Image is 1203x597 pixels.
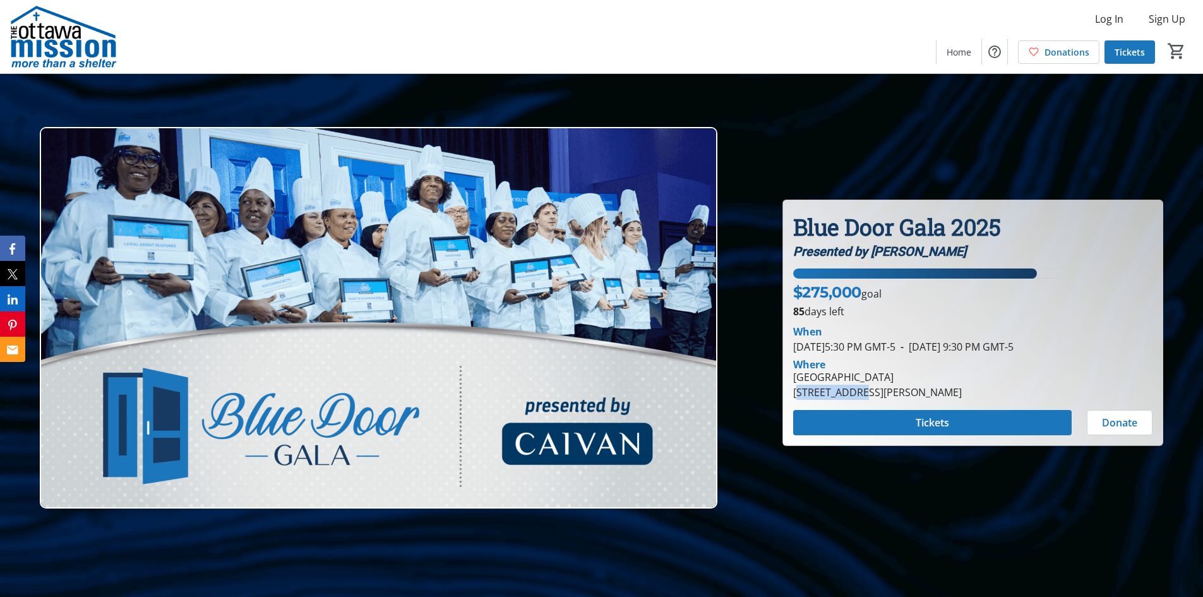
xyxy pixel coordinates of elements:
button: Donate [1087,410,1152,435]
img: Campaign CTA Media Photo [40,127,717,509]
button: Log In [1085,9,1134,29]
button: Cart [1165,40,1188,63]
span: - [895,340,909,354]
a: Tickets [1104,40,1155,64]
p: goal [793,281,882,304]
a: Home [937,40,981,64]
span: Tickets [1115,45,1145,59]
a: Donations [1018,40,1099,64]
span: [DATE] 5:30 PM GMT-5 [793,340,895,354]
div: 67.8232109090909% of fundraising goal reached [793,268,1152,279]
div: Where [793,359,825,370]
span: [DATE] 9:30 PM GMT-5 [895,340,1014,354]
button: Sign Up [1139,9,1195,29]
em: Presented by [PERSON_NAME] [793,244,966,259]
img: The Ottawa Mission's Logo [8,5,120,68]
span: $275,000 [793,283,861,301]
span: Donate [1102,415,1137,430]
div: When [793,324,822,339]
span: 85 [793,305,805,318]
span: Sign Up [1149,11,1185,27]
strong: Blue Door Gala 2025 [793,212,1001,242]
span: Tickets [916,415,949,430]
div: [STREET_ADDRESS][PERSON_NAME] [793,385,962,400]
span: Donations [1044,45,1089,59]
button: Help [982,39,1007,64]
p: days left [793,304,1152,319]
div: [GEOGRAPHIC_DATA] [793,370,962,385]
span: Log In [1095,11,1123,27]
button: Tickets [793,410,1072,435]
span: Home [947,45,971,59]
